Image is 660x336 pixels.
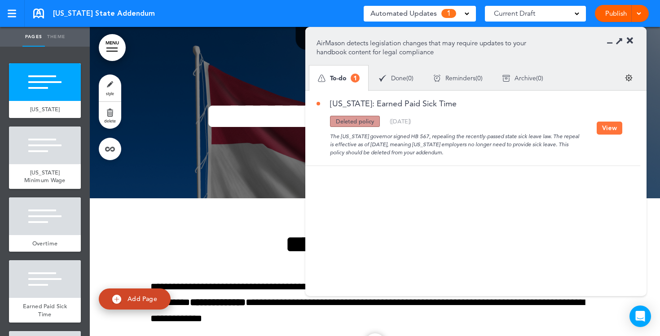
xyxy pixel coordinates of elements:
[502,74,510,82] img: apu_icons_archive.svg
[9,164,81,189] a: [US_STATE] Minimum Wage
[477,75,481,81] span: 0
[317,100,457,108] a: [US_STATE]: Earned Paid Sick Time
[23,302,67,318] span: Earned Paid Sick Time
[441,9,456,18] span: 1
[128,295,157,303] span: Add Page
[538,75,541,81] span: 0
[423,66,493,90] div: ( )
[99,102,121,129] a: delete
[318,74,326,82] img: apu_icons_todo.svg
[408,75,412,81] span: 0
[494,7,535,20] span: Current Draft
[392,118,409,125] span: [DATE]
[9,235,81,252] a: Overtime
[317,127,597,157] div: The [US_STATE] governor signed HB 567, repealing the recently-passed state sick leave law. The re...
[106,91,114,96] span: style
[330,116,380,127] div: Deleted policy
[22,27,45,47] a: Pages
[99,74,121,101] a: style
[351,74,360,83] span: 1
[445,75,475,81] span: Reminders
[625,74,633,82] img: settings.svg
[391,75,406,81] span: Done
[104,118,116,123] span: delete
[629,305,651,327] div: Open Intercom Messenger
[330,75,347,81] span: To-do
[390,118,411,124] div: ( )
[9,101,81,118] a: [US_STATE]
[433,74,441,82] img: apu_icons_remind.svg
[32,240,57,247] span: Overtime
[493,66,553,90] div: ( )
[24,169,66,184] span: [US_STATE] Minimum Wage
[45,27,67,47] a: Theme
[515,75,536,81] span: Archive
[317,39,540,57] p: AirMason detects legislation changes that may require updates to your handbook content for legal ...
[112,295,121,304] img: add.svg
[369,66,423,90] div: ( )
[99,288,171,310] a: Add Page
[9,298,81,323] a: Earned Paid Sick Time
[30,105,60,113] span: [US_STATE]
[370,7,437,20] span: Automated Updates
[379,74,387,82] img: apu_icons_done.svg
[99,34,126,61] a: MENU
[602,5,630,22] a: Publish
[53,9,155,18] span: [US_STATE] State Addendum
[597,122,622,135] button: View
